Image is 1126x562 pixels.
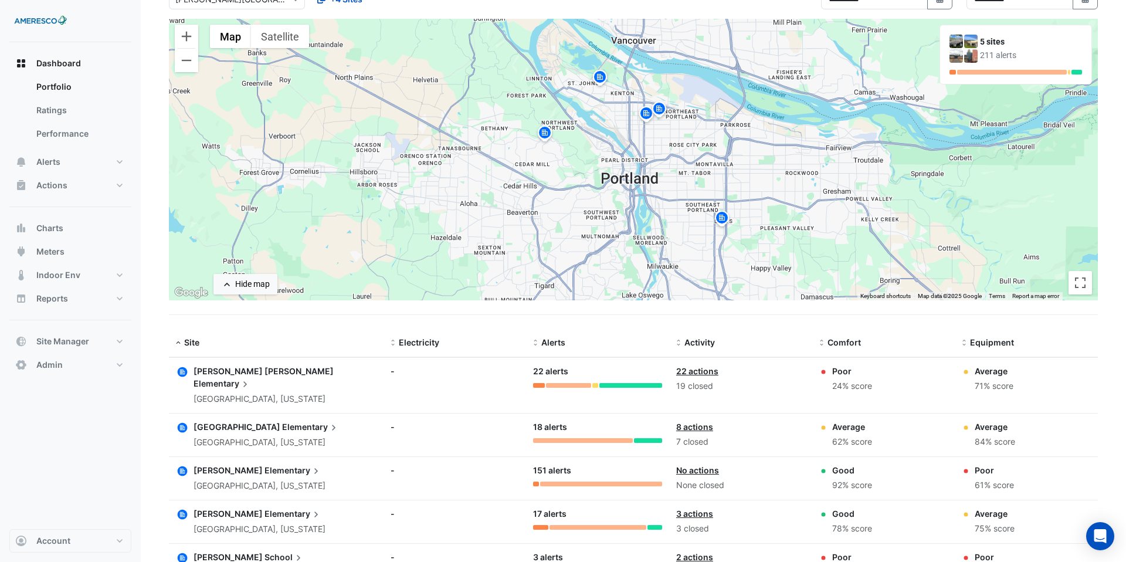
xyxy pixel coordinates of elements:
[27,75,131,99] a: Portfolio
[832,365,872,377] div: Poor
[541,337,565,347] span: Alerts
[676,479,805,492] div: None closed
[175,49,198,72] button: Zoom out
[832,435,872,449] div: 62% score
[975,421,1015,433] div: Average
[15,293,27,304] app-icon: Reports
[832,421,872,433] div: Average
[251,25,309,48] button: Show satellite imagery
[684,337,715,347] span: Activity
[860,292,911,300] button: Keyboard shortcuts
[970,337,1014,347] span: Equipment
[194,509,263,519] span: [PERSON_NAME]
[172,285,211,300] a: Open this area in Google Maps (opens a new window)
[194,366,334,376] span: [PERSON_NAME] [PERSON_NAME]
[391,421,520,433] div: -
[980,49,1082,62] div: 211 alerts
[975,380,1013,393] div: 71% score
[832,380,872,393] div: 24% score
[15,57,27,69] app-icon: Dashboard
[964,49,978,63] img: Rosa Parks Elementary
[533,507,662,521] div: 17 alerts
[15,246,27,258] app-icon: Meters
[36,246,65,258] span: Meters
[27,99,131,122] a: Ratings
[282,421,340,434] span: Elementary
[36,336,89,347] span: Site Manager
[213,274,277,294] button: Hide map
[391,365,520,377] div: -
[36,359,63,371] span: Admin
[713,209,731,230] img: site-pin.svg
[533,365,662,378] div: 22 alerts
[676,366,718,376] a: 22 actions
[15,269,27,281] app-icon: Indoor Env
[637,105,656,126] img: site-pin.svg
[184,337,199,347] span: Site
[989,293,1005,299] a: Terms (opens in new tab)
[535,124,554,145] img: site-pin.svg
[975,435,1015,449] div: 84% score
[964,35,978,48] img: Forest Park Elementary
[264,464,322,477] span: Elementary
[676,465,719,475] a: No actions
[1069,271,1092,294] button: Toggle fullscreen view
[9,330,131,353] button: Site Manager
[9,174,131,197] button: Actions
[210,25,251,48] button: Show street map
[194,392,377,406] div: [GEOGRAPHIC_DATA], [US_STATE]
[9,529,131,553] button: Account
[676,509,713,519] a: 3 actions
[172,285,211,300] img: Google
[36,269,80,281] span: Indoor Env
[15,180,27,191] app-icon: Actions
[27,122,131,145] a: Performance
[975,365,1013,377] div: Average
[399,337,439,347] span: Electricity
[827,337,861,347] span: Comfort
[9,75,131,150] div: Dashboard
[391,464,520,476] div: -
[533,464,662,478] div: 151 alerts
[194,523,325,536] div: [GEOGRAPHIC_DATA], [US_STATE]
[15,336,27,347] app-icon: Site Manager
[194,377,251,390] span: Elementary
[650,100,669,121] img: site-pin.svg
[1012,293,1059,299] a: Report a map error
[36,156,60,168] span: Alerts
[832,522,872,536] div: 78% score
[9,150,131,174] button: Alerts
[264,507,322,520] span: Elementary
[832,479,872,492] div: 92% score
[194,479,325,493] div: [GEOGRAPHIC_DATA], [US_STATE]
[194,552,263,562] span: [PERSON_NAME]
[975,464,1014,476] div: Poor
[975,479,1014,492] div: 61% score
[194,422,280,432] span: [GEOGRAPHIC_DATA]
[9,216,131,240] button: Charts
[9,52,131,75] button: Dashboard
[36,535,70,547] span: Account
[9,240,131,263] button: Meters
[235,278,270,290] div: Hide map
[15,156,27,168] app-icon: Alerts
[9,287,131,310] button: Reports
[676,522,805,536] div: 3 closed
[15,222,27,234] app-icon: Charts
[36,222,63,234] span: Charts
[949,35,963,48] img: Dr. Martin Luther King Jr. Elementary
[9,353,131,377] button: Admin
[194,465,263,475] span: [PERSON_NAME]
[14,9,67,33] img: Company Logo
[918,293,982,299] span: Map data ©2025 Google
[949,49,963,63] img: Kelly Elementary
[533,421,662,434] div: 18 alerts
[676,422,713,432] a: 8 actions
[36,180,67,191] span: Actions
[9,263,131,287] button: Indoor Env
[980,36,1082,48] div: 5 sites
[36,57,81,69] span: Dashboard
[591,69,609,89] img: site-pin.svg
[975,522,1015,536] div: 75% score
[676,435,805,449] div: 7 closed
